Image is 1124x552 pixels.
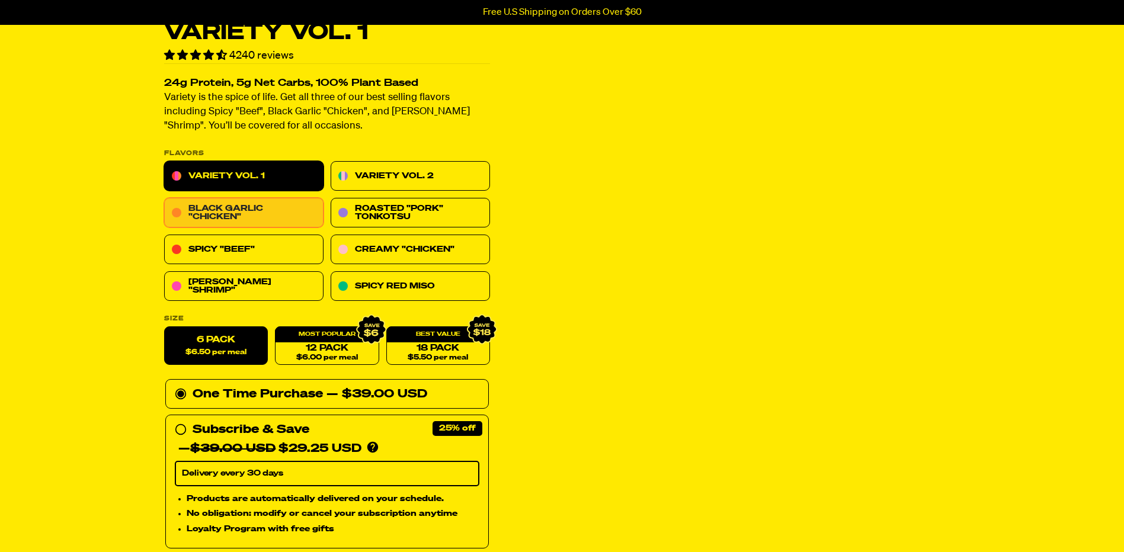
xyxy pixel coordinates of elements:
span: 4240 reviews [229,50,294,61]
div: — $29.25 USD [178,439,361,458]
a: Spicy "Beef" [164,235,324,265]
del: $39.00 USD [190,443,276,455]
p: Free U.S Shipping on Orders Over $60 [483,7,642,18]
div: — $39.00 USD [326,385,427,404]
a: Creamy "Chicken" [331,235,490,265]
h2: 24g Protein, 5g Net Carbs, 100% Plant Based [164,79,490,89]
a: Variety Vol. 1 [164,162,324,191]
span: 4.55 stars [164,50,229,61]
p: Flavors [164,150,490,157]
select: Subscribe & Save —$39.00 USD$29.25 USD Products are automatically delivered on your schedule. No ... [175,461,479,486]
a: Black Garlic "Chicken" [164,198,324,228]
h1: Variety Vol. 1 [164,21,490,44]
label: 6 Pack [164,327,268,365]
a: Spicy Red Miso [331,272,490,301]
a: [PERSON_NAME] "Shrimp" [164,272,324,301]
label: Size [164,316,490,322]
p: Variety is the spice of life. Get all three of our best selling flavors including Spicy "Beef", B... [164,91,490,134]
a: Variety Vol. 2 [331,162,490,191]
a: Roasted "Pork" Tonkotsu [331,198,490,228]
span: $6.50 per meal [185,349,246,357]
div: One Time Purchase [175,385,479,404]
li: Products are automatically delivered on your schedule. [187,492,479,505]
li: No obligation: modify or cancel your subscription anytime [187,508,479,521]
li: Loyalty Program with free gifts [187,523,479,536]
span: $5.50 per meal [408,354,468,362]
div: Subscribe & Save [193,421,309,439]
a: 18 Pack$5.50 per meal [386,327,489,365]
a: 12 Pack$6.00 per meal [275,327,379,365]
span: $6.00 per meal [296,354,357,362]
